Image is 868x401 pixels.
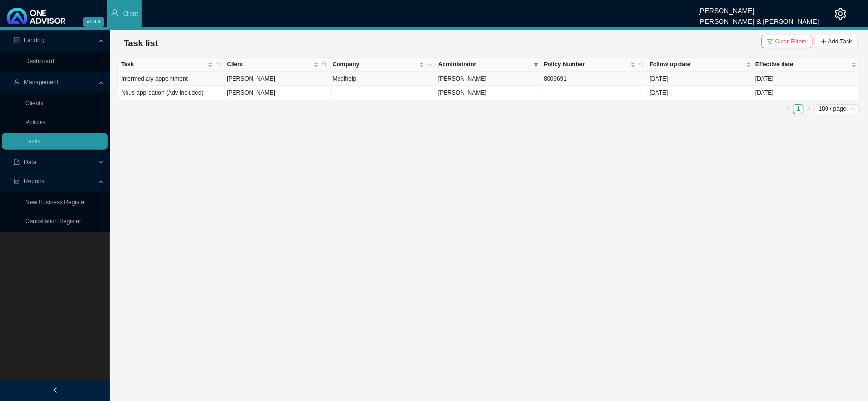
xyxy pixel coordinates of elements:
[699,2,819,13] div: [PERSON_NAME]
[14,79,20,85] span: user
[119,72,225,86] td: Intermediary appointment
[121,60,206,69] span: Task
[783,104,793,114] button: left
[25,58,54,64] a: Dashboard
[804,104,814,114] button: right
[648,86,753,100] td: [DATE]
[331,58,436,72] th: Company
[819,105,855,114] span: 100 / page
[25,119,45,126] a: Policies
[699,13,819,24] div: [PERSON_NAME] & [PERSON_NAME]
[331,72,436,86] td: Medihelp
[806,106,811,111] span: right
[775,37,807,46] span: Clear Filters
[24,178,44,185] span: Reports
[756,60,850,69] span: Effective date
[544,60,629,69] span: Policy Number
[648,58,753,72] th: Follow up date
[542,72,648,86] td: 8009691
[214,58,223,71] span: search
[225,72,330,86] td: [PERSON_NAME]
[783,104,793,114] li: Previous Page
[828,37,852,46] span: Add Task
[14,178,20,184] span: line-chart
[25,138,41,145] a: Tasks
[25,100,43,106] a: Clients
[793,104,804,114] li: 1
[835,8,847,20] span: setting
[639,62,644,67] span: search
[111,9,119,17] span: user
[426,58,435,71] span: search
[815,35,858,48] button: Add Task
[123,10,138,17] span: Client
[650,60,744,69] span: Follow up date
[786,106,791,111] span: left
[7,8,65,24] img: 2df55531c6924b55f21c4cf5d4484680-logo-light.svg
[14,159,20,165] span: import
[24,37,45,43] span: Landing
[762,35,813,48] button: Clear Filters
[225,58,330,72] th: Client
[794,105,803,114] a: 1
[320,58,329,71] span: search
[333,60,417,69] span: Company
[216,62,221,67] span: search
[637,58,646,71] span: search
[438,60,529,69] span: Administrator
[83,17,104,27] span: v1.9.9
[438,89,487,96] span: [PERSON_NAME]
[124,39,158,48] span: Task list
[25,199,86,206] a: New Business Register
[322,62,327,67] span: search
[227,60,311,69] span: Client
[754,72,859,86] td: [DATE]
[438,75,487,82] span: [PERSON_NAME]
[25,218,81,225] a: Cancellation Register
[52,387,58,393] span: left
[542,58,648,72] th: Policy Number
[754,58,859,72] th: Effective date
[804,104,814,114] li: Next Page
[119,58,225,72] th: Task
[534,62,539,67] span: filter
[24,79,58,85] span: Management
[24,159,36,166] span: Data
[754,86,859,100] td: [DATE]
[532,58,541,71] span: filter
[648,72,753,86] td: [DATE]
[821,39,826,44] span: plus
[428,62,433,67] span: search
[119,86,225,100] td: Nbus application (Adv included)
[767,39,773,44] span: filter
[14,37,20,43] span: profile
[815,104,859,114] div: Page Size
[225,86,330,100] td: [PERSON_NAME]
